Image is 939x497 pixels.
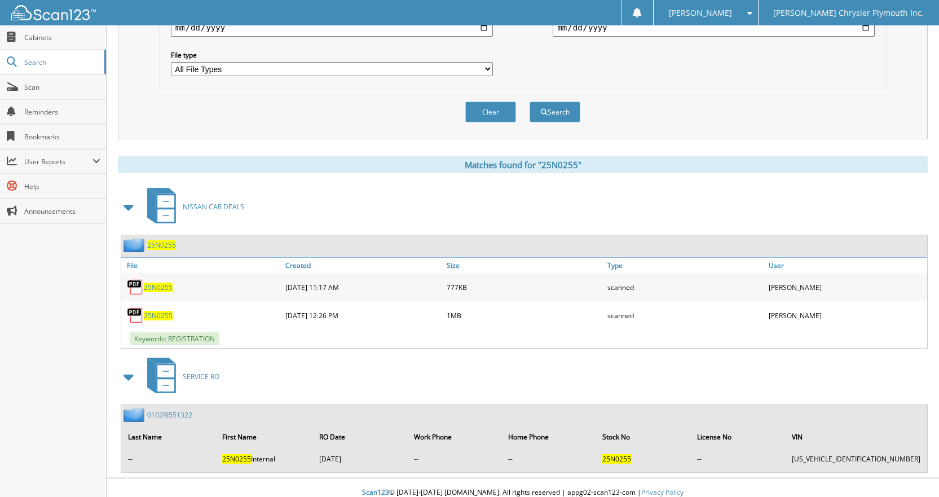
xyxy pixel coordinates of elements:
span: Scan123 [362,487,389,497]
a: Created [283,258,444,273]
span: User Reports [24,157,92,166]
th: Stock No [597,425,691,448]
span: [PERSON_NAME] Chrysler Plymouth Inc. [773,10,924,16]
span: Keywords: REGISTRATION [130,332,219,345]
th: RO Date [314,425,407,448]
a: NISSAN CAR DEALS [140,184,244,229]
span: Help [24,182,100,191]
span: NISSAN CAR DEALS [183,202,244,212]
a: Type [605,258,766,273]
input: start [171,19,493,37]
a: File [121,258,283,273]
span: Scan [24,82,100,92]
div: [PERSON_NAME] [766,276,927,298]
div: scanned [605,304,766,327]
td: -- [408,450,501,468]
span: Cabinets [24,33,100,42]
input: end [553,19,875,37]
div: Matches found for "25N0255" [118,156,928,173]
label: File type [171,50,493,60]
a: 25N0255 [144,283,173,292]
td: [US_VEHICLE_IDENTIFICATION_NUMBER] [786,450,926,468]
a: Size [444,258,605,273]
td: -- [502,450,596,468]
div: [PERSON_NAME] [766,304,927,327]
a: 25N0255 [144,311,173,320]
th: Home Phone [502,425,596,448]
span: Bookmarks [24,132,100,142]
a: 0102RI551322 [147,410,192,420]
span: [PERSON_NAME] [669,10,732,16]
th: Last Name [122,425,215,448]
a: User [766,258,927,273]
img: folder2.png [124,238,147,252]
span: SERVICE RO [183,372,219,381]
span: Announcements [24,206,100,216]
div: [DATE] 12:26 PM [283,304,444,327]
button: Search [530,102,580,122]
div: scanned [605,276,766,298]
div: 1MB [444,304,605,327]
td: -- [691,450,785,468]
button: Clear [465,102,516,122]
img: folder2.png [124,408,147,422]
a: SERVICE RO [140,354,219,399]
th: VIN [786,425,926,448]
div: 777KB [444,276,605,298]
span: Search [24,58,99,67]
td: Internal [217,450,313,468]
a: Privacy Policy [641,487,684,497]
span: 25N0255 [222,454,251,464]
th: License No [691,425,785,448]
td: [DATE] [314,450,407,468]
a: 25N0255 [147,240,176,250]
div: [DATE] 11:17 AM [283,276,444,298]
span: Reminders [24,107,100,117]
img: PDF.png [127,279,144,296]
th: Work Phone [408,425,501,448]
img: PDF.png [127,307,144,324]
span: 25N0255 [602,454,631,464]
iframe: Chat Widget [883,443,939,497]
img: scan123-logo-white.svg [11,5,96,20]
th: First Name [217,425,313,448]
td: -- [122,450,215,468]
